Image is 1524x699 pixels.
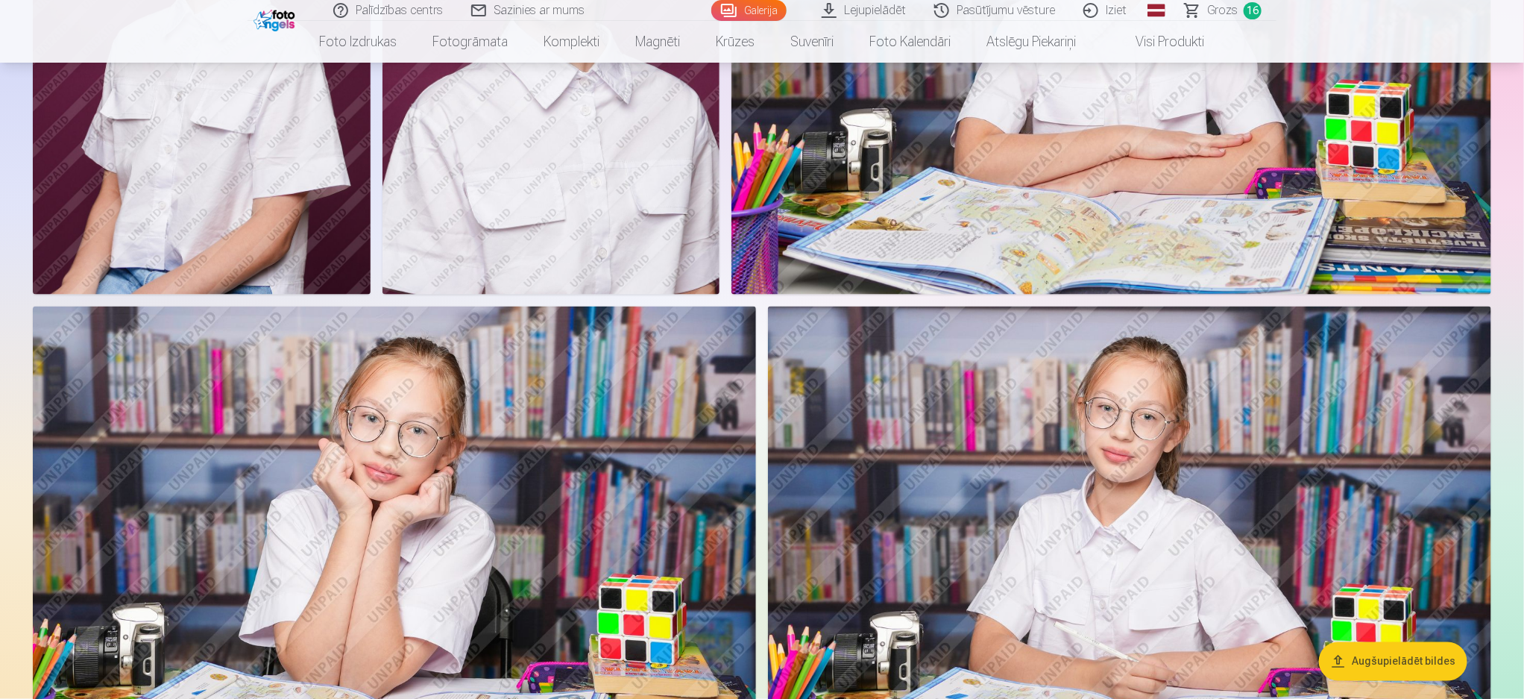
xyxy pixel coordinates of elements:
[415,21,526,63] a: Fotogrāmata
[1319,642,1467,681] button: Augšupielādēt bildes
[1095,21,1223,63] a: Visi produkti
[773,21,852,63] a: Suvenīri
[254,6,299,31] img: /fa1
[302,21,415,63] a: Foto izdrukas
[618,21,699,63] a: Magnēti
[1207,1,1238,19] span: Grozs
[969,21,1095,63] a: Atslēgu piekariņi
[1244,2,1262,19] span: 16
[699,21,773,63] a: Krūzes
[526,21,618,63] a: Komplekti
[852,21,969,63] a: Foto kalendāri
